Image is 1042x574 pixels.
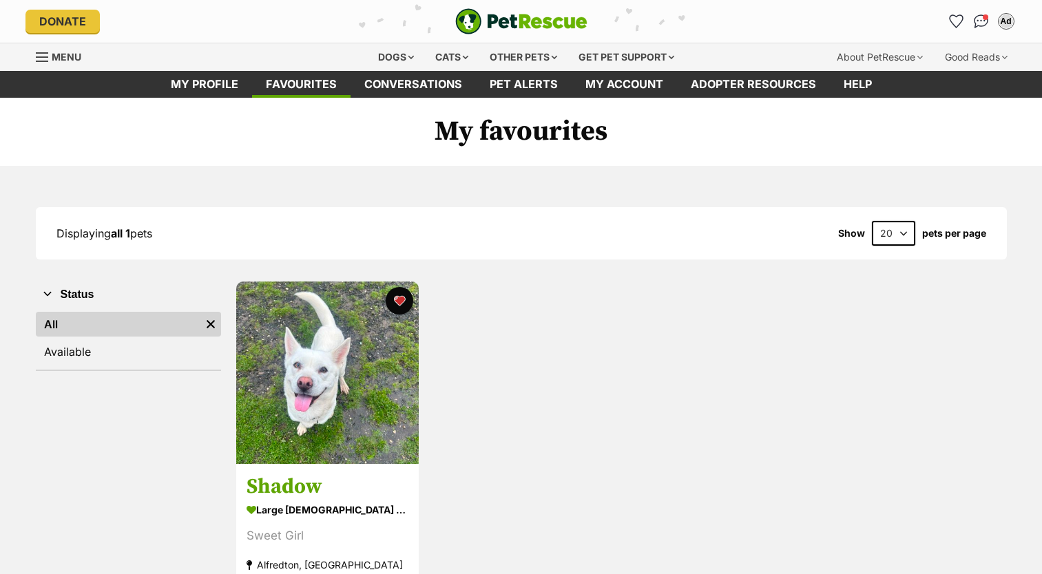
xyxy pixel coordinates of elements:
div: Good Reads [935,43,1017,71]
img: logo-e224e6f780fb5917bec1dbf3a21bbac754714ae5b6737aabdf751b685950b380.svg [455,8,587,34]
div: Status [36,309,221,370]
a: Adopter resources [677,71,830,98]
img: chat-41dd97257d64d25036548639549fe6c8038ab92f7586957e7f3b1b290dea8141.svg [974,14,988,28]
a: Help [830,71,886,98]
div: Dogs [368,43,424,71]
a: Favourites [946,10,968,32]
div: Get pet support [569,43,684,71]
a: My profile [157,71,252,98]
span: Displaying pets [56,226,152,240]
a: Available [36,339,221,364]
strong: all 1 [111,226,130,240]
button: favourite [386,287,413,315]
a: PetRescue [455,8,587,34]
a: Donate [25,10,100,33]
a: Favourites [252,71,351,98]
button: My account [995,10,1017,32]
span: Show [838,228,865,239]
a: Menu [36,43,91,68]
span: Menu [52,51,81,63]
div: Ad [999,14,1013,28]
a: Pet alerts [476,71,572,98]
a: Conversations [970,10,992,32]
ul: Account quick links [946,10,1017,32]
a: conversations [351,71,476,98]
img: Shadow [236,281,419,464]
div: large [DEMOGRAPHIC_DATA] Dog [247,500,408,520]
div: Cats [426,43,478,71]
a: Remove filter [200,312,221,337]
label: pets per page [922,228,986,239]
div: Other pets [480,43,567,71]
div: About PetRescue [827,43,932,71]
a: My account [572,71,677,98]
a: All [36,312,200,337]
div: Sweet Girl [247,527,408,546]
button: Status [36,286,221,304]
h3: Shadow [247,474,408,500]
